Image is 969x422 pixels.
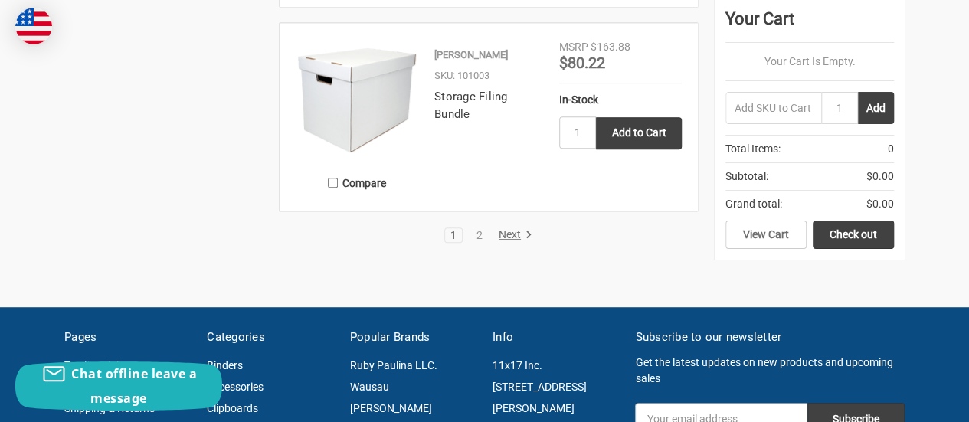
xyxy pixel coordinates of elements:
span: Subtotal: [725,168,768,185]
a: [PERSON_NAME] [350,402,432,414]
a: Accessories [207,381,264,393]
p: [PERSON_NAME] [434,47,508,63]
h5: Info [493,329,619,346]
span: $80.22 [559,54,605,72]
span: Grand total: [725,196,782,212]
a: Binders [207,359,243,371]
span: $163.88 [591,41,630,53]
a: 2 [471,230,488,240]
a: View Cart [725,221,807,250]
div: In-Stock [559,92,682,108]
h5: Popular Brands [350,329,476,346]
a: 1 [445,230,462,240]
img: Storage Filing Bundle [296,39,418,162]
a: Shipping & Returns [64,402,155,414]
button: Add [858,92,894,124]
input: Add SKU to Cart [725,92,821,124]
p: SKU: 101003 [434,68,489,83]
img: duty and tax information for United States [15,8,52,44]
a: Storage Filing Bundle [434,90,508,121]
a: Clipboards [207,402,258,414]
h5: Categories [207,329,333,346]
p: Your Cart Is Empty. [725,54,894,70]
label: Compare [296,170,418,195]
div: MSRP [559,39,588,55]
a: Check out [813,221,894,250]
span: 0 [888,141,894,157]
input: Compare [328,178,338,188]
a: Ruby Paulina LLC. [350,359,437,371]
a: Next [493,228,532,242]
p: Get the latest updates on new products and upcoming sales [635,355,905,387]
h5: Subscribe to our newsletter [635,329,905,346]
span: Chat offline leave a message [71,365,197,407]
input: Add to Cart [596,117,682,149]
span: $0.00 [866,196,894,212]
span: Total Items: [725,141,781,157]
button: Chat offline leave a message [15,361,222,411]
span: $0.00 [866,168,894,185]
div: Your Cart [725,6,894,43]
h5: Pages [64,329,191,346]
a: Wausau [350,381,389,393]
